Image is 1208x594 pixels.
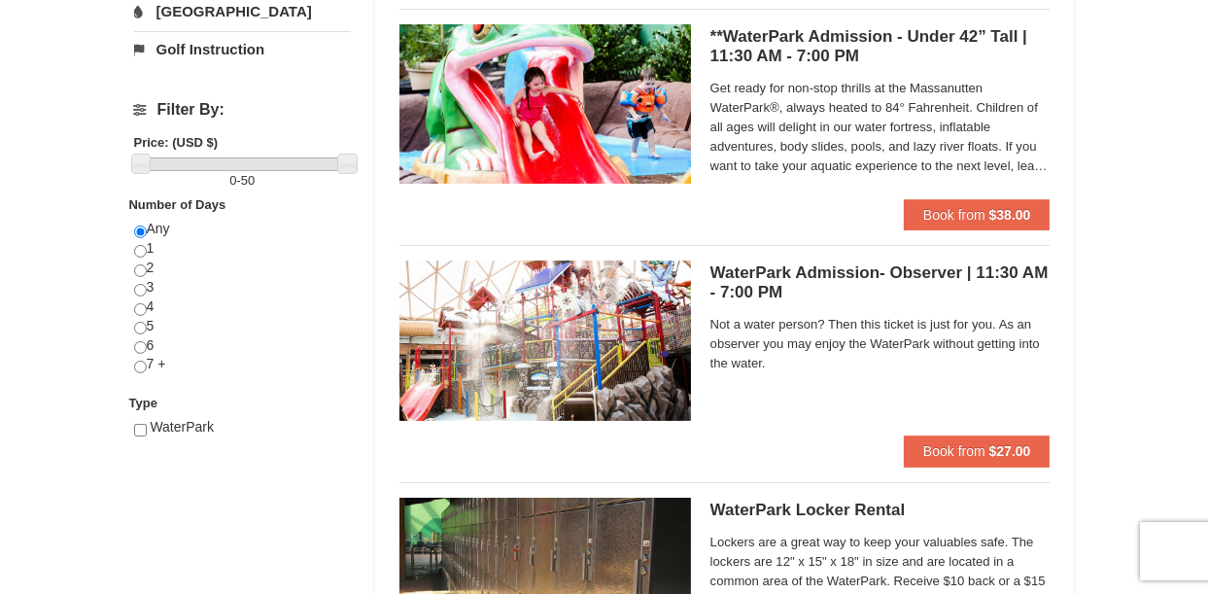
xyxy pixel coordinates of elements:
[710,27,1051,66] h5: **WaterPark Admission - Under 42” Tall | 11:30 AM - 7:00 PM
[923,207,985,223] span: Book from
[134,135,219,150] strong: Price: (USD $)
[710,263,1051,302] h5: WaterPark Admission- Observer | 11:30 AM - 7:00 PM
[710,315,1051,373] span: Not a water person? Then this ticket is just for you. As an observer you may enjoy the WaterPark ...
[134,101,351,119] h4: Filter By:
[129,396,157,410] strong: Type
[241,173,255,188] span: 50
[989,207,1031,223] strong: $38.00
[129,197,226,212] strong: Number of Days
[399,261,691,420] img: 6619917-1522-bd7b88d9.jpg
[229,173,236,188] span: 0
[710,79,1051,176] span: Get ready for non-stop thrills at the Massanutten WaterPark®, always heated to 84° Fahrenheit. Ch...
[923,443,985,459] span: Book from
[904,436,1051,467] button: Book from $27.00
[904,199,1051,230] button: Book from $38.00
[134,171,351,191] label: -
[134,31,351,67] a: Golf Instruction
[399,24,691,184] img: 6619917-732-e1c471e4.jpg
[989,443,1031,459] strong: $27.00
[150,419,214,435] span: WaterPark
[710,501,1051,520] h5: WaterPark Locker Rental
[134,220,351,394] div: Any 1 2 3 4 5 6 7 +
